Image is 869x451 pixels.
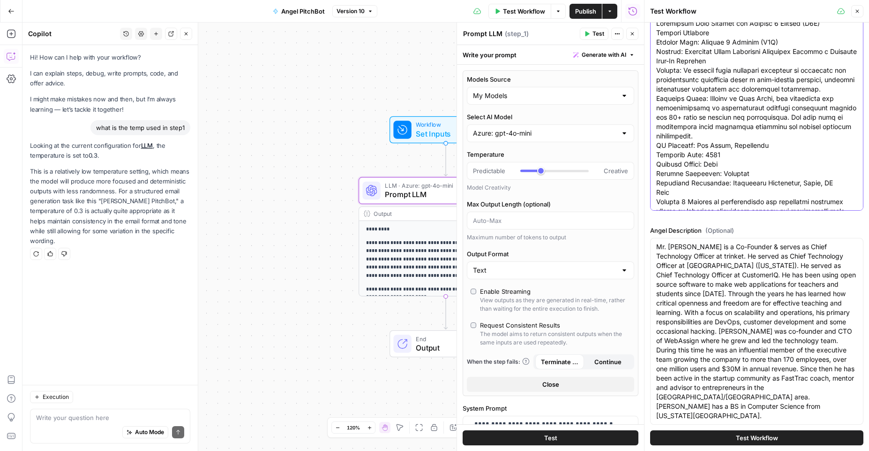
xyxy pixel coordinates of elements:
span: Close [542,380,559,389]
input: Azure: gpt-4o-mini [473,129,617,138]
label: Models Source [467,75,634,84]
label: Select AI Model [467,112,634,122]
button: Continue [584,354,633,369]
a: LLM [141,142,153,149]
a: When the step fails: [467,358,530,366]
span: Workflow [416,120,472,129]
span: Set Inputs [416,128,472,139]
div: Output [374,209,502,218]
span: (Optional) [705,226,734,235]
div: Enable Streaming [480,287,531,296]
input: Request Consistent ResultsThe model aims to return consistent outputs when the same inputs are us... [471,322,476,328]
span: Execution [43,393,69,401]
g: Edge from step_1 to end [444,297,447,329]
span: Output [416,342,492,353]
p: I can explain steps, debug, write prompts, code, and offer advice. [30,69,190,88]
label: Temperature [467,150,634,159]
span: Test [592,30,604,38]
p: Looking at the current configuration for , the temperature is set to . [30,141,190,161]
button: Test [580,28,608,40]
button: Publish [569,4,602,19]
span: ( step_1 ) [505,29,529,38]
button: Test Workflow [488,4,551,19]
label: System Prompt [463,404,638,413]
button: Test [463,430,638,445]
span: Angel PitchBot [281,7,325,16]
button: Angel PitchBot [267,4,330,19]
span: Creative [604,166,628,176]
span: Generate with AI [582,51,626,59]
button: Generate with AI [569,49,638,61]
label: Angel Description [650,226,863,235]
button: Auto Mode [122,426,168,438]
div: Maximum number of tokens to output [467,233,634,242]
input: Enable StreamingView outputs as they are generated in real-time, rather than waiting for the enti... [471,289,476,294]
div: View outputs as they are generated in real-time, rather than waiting for the entire execution to ... [480,296,630,313]
span: Auto Mode [135,428,164,436]
span: Predictable [473,166,505,176]
span: Publish [575,7,596,16]
strong: 0.3 [89,152,97,159]
button: Close [467,377,634,392]
textarea: Prompt LLM [463,29,502,38]
span: Test [544,433,557,443]
span: End [416,334,492,343]
p: I might make mistakes now and then, but I’m always learning — let’s tackle it together! [30,94,190,114]
span: Terminate Workflow [541,357,578,367]
input: My Models [473,91,617,100]
input: Text [473,266,617,275]
label: Max Output Length (optional) [467,199,634,209]
span: Test Workflow [503,7,545,16]
p: Hi! How can I help with your workflow? [30,53,190,62]
div: The model aims to return consistent outputs when the same inputs are used repeatedly. [480,330,630,347]
span: Continue [594,357,622,367]
input: Auto-Max [473,216,628,225]
span: LLM · Azure: gpt-4o-mini [385,181,503,190]
label: Output Format [467,249,634,259]
div: WorkflowSet InputsInputs [359,116,533,144]
g: Edge from start to step_1 [444,143,447,176]
button: Test Workflow [650,430,863,445]
div: what is the temp used in step1 [90,120,190,135]
span: 120% [347,424,360,431]
div: Write your prompt [457,45,644,64]
div: Model Creativity [467,183,634,192]
span: Prompt LLM [385,189,503,200]
textarea: Mr. [PERSON_NAME] is a Co-Founder & serves as Chief Technology Officer at trinket. He served as C... [656,242,857,420]
button: Version 10 [332,5,377,17]
div: EndOutput [359,330,533,358]
span: Version 10 [337,7,365,15]
span: Test Workflow [736,433,778,443]
div: Copilot [28,29,117,38]
p: This is a relatively low temperature setting, which means the model will produce more focused and... [30,167,190,246]
div: Request Consistent Results [480,321,560,330]
button: Execution [30,391,73,403]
